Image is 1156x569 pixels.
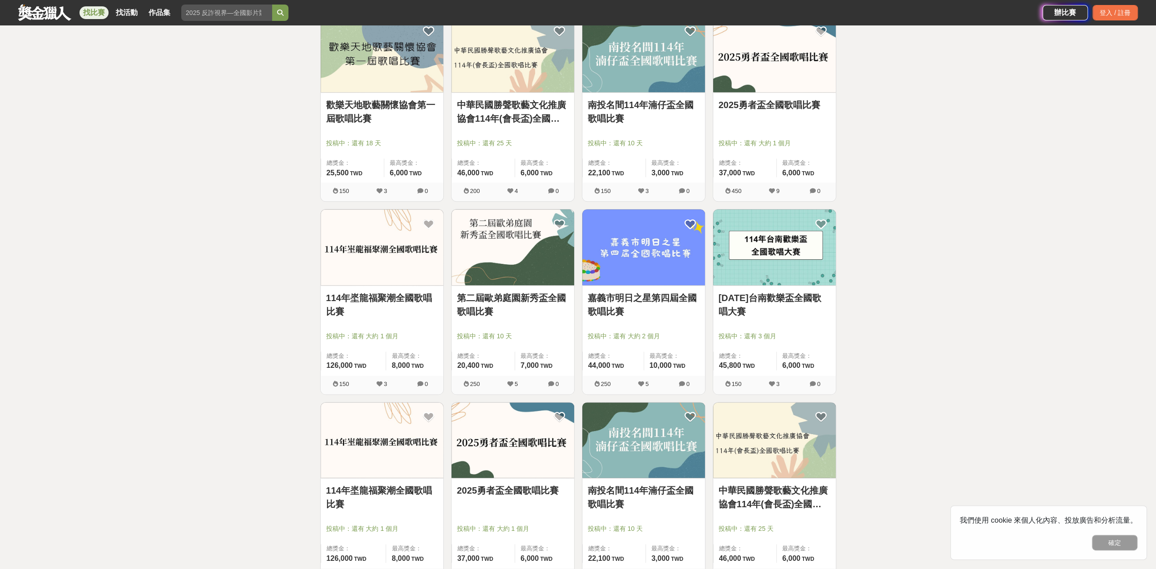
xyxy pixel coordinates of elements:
span: TWD [671,170,683,177]
span: 25,500 [327,169,349,177]
a: 第二屆歐弟庭園新秀盃全國歌唱比賽 [457,291,569,318]
span: 46,000 [719,554,741,562]
span: 0 [817,381,820,387]
span: TWD [481,556,493,562]
span: TWD [481,363,493,369]
span: 最高獎金： [782,544,830,553]
span: 3 [645,188,649,194]
a: Cover Image [451,209,574,286]
span: 6,000 [521,169,539,177]
span: 總獎金： [327,351,381,361]
span: 20,400 [457,361,480,369]
span: 0 [425,188,428,194]
a: 嘉義市明日之星第四屆全國歌唱比賽 [588,291,700,318]
span: 總獎金： [588,158,640,168]
span: 22,100 [588,554,610,562]
span: TWD [350,170,362,177]
img: Cover Image [713,17,836,93]
a: 2025勇者盃全國歌唱比賽 [457,484,569,497]
span: 126,000 [327,554,353,562]
span: 126,000 [327,361,353,369]
span: 6,000 [521,554,539,562]
span: 5 [645,381,649,387]
a: 南投名間114年湳仔盃全國歌唱比賽 [588,484,700,511]
span: 3,000 [651,169,670,177]
a: 2025勇者盃全國歌唱比賽 [719,98,830,112]
span: 150 [339,188,349,194]
span: TWD [409,170,422,177]
span: TWD [354,556,366,562]
span: 250 [470,381,480,387]
a: 作品集 [145,6,174,19]
span: 投稿中：還有 10 天 [588,524,700,534]
span: TWD [481,170,493,177]
span: TWD [802,556,814,562]
img: Cover Image [451,402,574,478]
span: TWD [411,556,423,562]
span: 44,000 [588,361,610,369]
img: Cover Image [582,402,705,478]
a: 114年埊龍福聚潮全國歌唱比賽 [326,291,438,318]
span: TWD [673,363,685,369]
div: 辦比賽 [1042,5,1088,20]
span: 9 [776,188,779,194]
span: 總獎金： [457,544,509,553]
a: Cover Image [713,402,836,479]
span: TWD [742,556,754,562]
span: TWD [611,556,624,562]
span: 0 [556,381,559,387]
span: 37,000 [457,554,480,562]
span: 投稿中：還有 25 天 [457,139,569,148]
span: 投稿中：還有 10 天 [457,332,569,341]
a: 中華民國勝聲歌藝文化推廣協會114年(會長盃)全國歌唱比賽 [457,98,569,125]
span: 4 [515,188,518,194]
span: 最高獎金： [521,351,569,361]
span: 3 [384,188,387,194]
span: 8,000 [392,361,410,369]
img: Cover Image [321,209,443,285]
span: 0 [817,188,820,194]
span: 22,100 [588,169,610,177]
a: [DATE]台南歡樂盃全國歌唱大賽 [719,291,830,318]
span: 投稿中：還有 18 天 [326,139,438,148]
span: 0 [556,188,559,194]
span: 總獎金： [457,158,509,168]
span: 最高獎金： [782,158,830,168]
span: 7,000 [521,361,539,369]
span: 總獎金： [457,351,509,361]
span: 投稿中：還有 大約 1 個月 [326,524,438,534]
span: 45,800 [719,361,741,369]
img: Cover Image [713,402,836,478]
span: 最高獎金： [650,351,700,361]
img: Cover Image [451,17,574,93]
span: 6,000 [782,361,800,369]
img: Cover Image [321,402,443,478]
span: TWD [611,363,624,369]
span: 150 [732,381,742,387]
span: 投稿中：還有 大約 1 個月 [719,139,830,148]
span: 最高獎金： [521,544,569,553]
span: 最高獎金： [651,158,700,168]
span: 6,000 [782,554,800,562]
span: 6,000 [782,169,800,177]
a: 南投名間114年湳仔盃全國歌唱比賽 [588,98,700,125]
span: 投稿中：還有 大約 2 個月 [588,332,700,341]
a: Cover Image [321,209,443,286]
span: 投稿中：還有 大約 1 個月 [457,524,569,534]
span: 最高獎金： [651,544,700,553]
span: 最高獎金： [390,158,438,168]
img: Cover Image [321,17,443,93]
span: 37,000 [719,169,741,177]
span: TWD [742,170,754,177]
a: Cover Image [582,17,705,93]
button: 確定 [1092,535,1137,550]
a: 歡樂天地歌藝關懷協會第一屆歌唱比賽 [326,98,438,125]
span: 投稿中：還有 大約 1 個月 [326,332,438,341]
span: 總獎金： [327,158,378,168]
span: 150 [601,188,611,194]
span: 46,000 [457,169,480,177]
span: TWD [540,170,552,177]
span: 3,000 [651,554,670,562]
span: 6,000 [390,169,408,177]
